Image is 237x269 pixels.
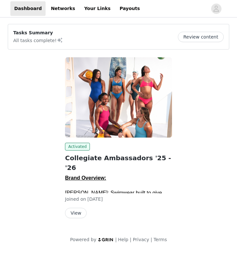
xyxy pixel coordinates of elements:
[154,237,167,242] a: Terms
[70,237,96,242] span: Powered by
[65,175,106,181] span: Brand Overview:
[87,196,102,202] span: [DATE]
[65,57,172,138] img: JOLYN
[178,32,224,42] button: Review content
[118,237,128,242] a: Help
[133,237,149,242] a: Privacy
[130,237,131,242] span: |
[213,4,219,14] div: avatar
[65,190,171,213] span: [PERSON_NAME]: Swimwear built to give women the confidence to take on any sport or adventure.
[13,29,63,36] p: Tasks Summary
[115,237,117,242] span: |
[98,238,114,242] img: logo
[80,1,114,16] a: Your Links
[13,36,63,44] p: All tasks complete!
[65,208,87,218] button: View
[47,1,79,16] a: Networks
[10,1,46,16] a: Dashboard
[65,143,90,151] span: Activated
[65,196,86,202] span: Joined on
[151,237,152,242] span: |
[65,153,172,173] h2: Collegiate Ambassadors '25 - '26
[116,1,144,16] a: Payouts
[65,211,87,216] a: View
